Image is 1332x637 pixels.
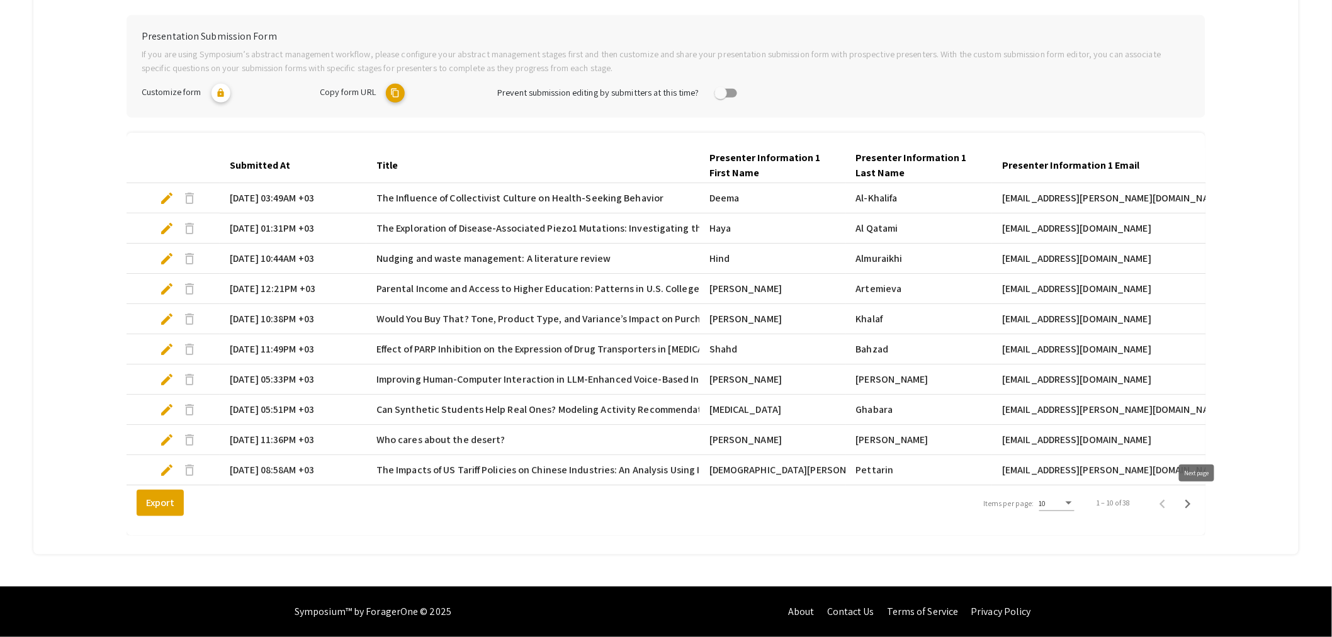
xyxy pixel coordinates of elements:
mat-cell: [EMAIL_ADDRESS][DOMAIN_NAME] [992,334,1219,364]
mat-cell: [MEDICAL_DATA] [699,395,846,425]
a: Privacy Policy [971,605,1031,618]
mat-cell: [PERSON_NAME] [699,364,846,395]
mat-cell: [EMAIL_ADDRESS][DOMAIN_NAME] [992,304,1219,334]
mat-cell: [EMAIL_ADDRESS][DOMAIN_NAME] [992,364,1219,395]
span: delete [182,342,197,357]
mat-cell: Hind [699,244,846,274]
span: edit [159,221,174,236]
div: Presenter Information 1 First Name [709,150,836,181]
mat-cell: [DATE] 03:49AM +03 [220,183,366,213]
span: delete [182,221,197,236]
div: Presenter Information 1 Last Name [856,150,983,181]
mat-cell: [EMAIL_ADDRESS][DOMAIN_NAME] [992,244,1219,274]
mat-cell: Haya [699,213,846,244]
span: The Influence of Collectivist Culture on Health-Seeking Behavior [376,191,663,206]
mat-cell: Al Qatami [846,213,993,244]
span: Copy form URL [320,86,376,98]
mat-icon: lock [212,84,230,103]
span: edit [159,312,174,327]
mat-cell: [DEMOGRAPHIC_DATA][PERSON_NAME] [699,455,846,485]
mat-cell: Artemieva [846,274,993,304]
button: Next page [1175,490,1200,516]
a: About [788,605,815,618]
a: Terms of Service [887,605,959,618]
span: edit [159,432,174,448]
mat-cell: [DATE] 11:36PM +03 [220,425,366,455]
span: delete [182,402,197,417]
p: If you are using Symposium’s abstract management workflow, please configure your abstract managem... [142,47,1190,74]
mat-cell: [EMAIL_ADDRESS][DOMAIN_NAME] [992,213,1219,244]
mat-cell: [DATE] 05:33PM +03 [220,364,366,395]
span: delete [182,463,197,478]
button: Export [137,490,184,516]
mat-cell: [PERSON_NAME] [846,364,993,395]
div: Presenter Information 1 First Name [709,150,825,181]
span: Customize form [142,86,201,98]
div: Submitted At [230,158,290,173]
span: edit [159,251,174,266]
span: edit [159,191,174,206]
a: Contact Us [827,605,874,618]
mat-cell: [EMAIL_ADDRESS][PERSON_NAME][DOMAIN_NAME] [992,183,1219,213]
div: Presenter Information 1 Last Name [856,150,971,181]
mat-cell: [EMAIL_ADDRESS][DOMAIN_NAME] [992,425,1219,455]
span: The Exploration of Disease-Associated Piezo1 Mutations: Investigating the Impact of M2241R, R2482... [376,221,1135,236]
span: edit [159,372,174,387]
mat-cell: [DATE] 10:38PM +03 [220,304,366,334]
mat-cell: [PERSON_NAME] [699,304,846,334]
span: Would You Buy That? Tone, Product Type, and Variance’s Impact on Purchase Intent [376,312,747,327]
span: edit [159,463,174,478]
span: The Impacts of US Tariff Policies on Chinese Industries: An Analysis Using Input-Output Tables [376,463,789,478]
mat-cell: [EMAIL_ADDRESS][DOMAIN_NAME] [992,274,1219,304]
mat-cell: Al-Khalifa [846,183,993,213]
div: Presenter Information 1 Email [1002,158,1139,173]
div: 1 – 10 of 38 [1097,497,1130,509]
mat-cell: Pettarin [846,455,993,485]
span: delete [182,432,197,448]
span: 10 [1039,499,1046,508]
mat-cell: [EMAIL_ADDRESS][PERSON_NAME][DOMAIN_NAME] [992,455,1219,485]
span: delete [182,312,197,327]
span: Parental Income and Access to Higher Education: Patterns in U.S. College Application and Attendance [376,281,827,296]
div: Presenter Information 1 Email [1002,158,1151,173]
mat-cell: [DATE] 11:49PM +03 [220,334,366,364]
div: Submitted At [230,158,302,173]
div: Symposium™ by ForagerOne © 2025 [295,587,451,637]
div: Next page [1179,465,1214,482]
mat-icon: copy URL [386,84,405,103]
mat-cell: [DATE] 10:44AM +03 [220,244,366,274]
mat-cell: [PERSON_NAME] [699,425,846,455]
iframe: Chat [9,580,54,628]
h6: Presentation Submission Form [142,30,1190,42]
div: Items per page: [983,498,1034,509]
mat-cell: Khalaf [846,304,993,334]
mat-cell: Bahzad [846,334,993,364]
span: Prevent submission editing by submitters at this time? [497,86,699,98]
span: Nudging and waste management: A literature review [376,251,611,266]
mat-cell: Shahd [699,334,846,364]
mat-cell: Ghabara [846,395,993,425]
mat-select: Items per page: [1039,499,1075,508]
span: delete [182,191,197,206]
span: edit [159,342,174,357]
span: Who cares about the desert? [376,432,505,448]
mat-cell: [DATE] 08:58AM +03 [220,455,366,485]
div: Title [376,158,398,173]
span: edit [159,402,174,417]
span: edit [159,281,174,296]
span: Can Synthetic Students Help Real Ones? Modeling Activity Recommendations from AI-Generated Resumes [376,402,847,417]
div: Title [376,158,409,173]
span: delete [182,281,197,296]
mat-cell: [EMAIL_ADDRESS][PERSON_NAME][DOMAIN_NAME] [992,395,1219,425]
span: delete [182,372,197,387]
mat-cell: [DATE] 05:51PM +03 [220,395,366,425]
mat-cell: Almuraikhi [846,244,993,274]
span: Improving Human-Computer Interaction in LLM-Enhanced Voice-Based Indoor Turn-by-Turn Navigation S... [376,372,1152,387]
span: delete [182,251,197,266]
mat-cell: [DATE] 12:21PM +03 [220,274,366,304]
mat-cell: [PERSON_NAME] [699,274,846,304]
button: Previous page [1150,490,1175,516]
mat-cell: [DATE] 01:31PM +03 [220,213,366,244]
mat-cell: [PERSON_NAME] [846,425,993,455]
span: Effect of PARP Inhibition on the Expression of Drug Transporters in [MEDICAL_DATA] Cell Lines [376,342,784,357]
